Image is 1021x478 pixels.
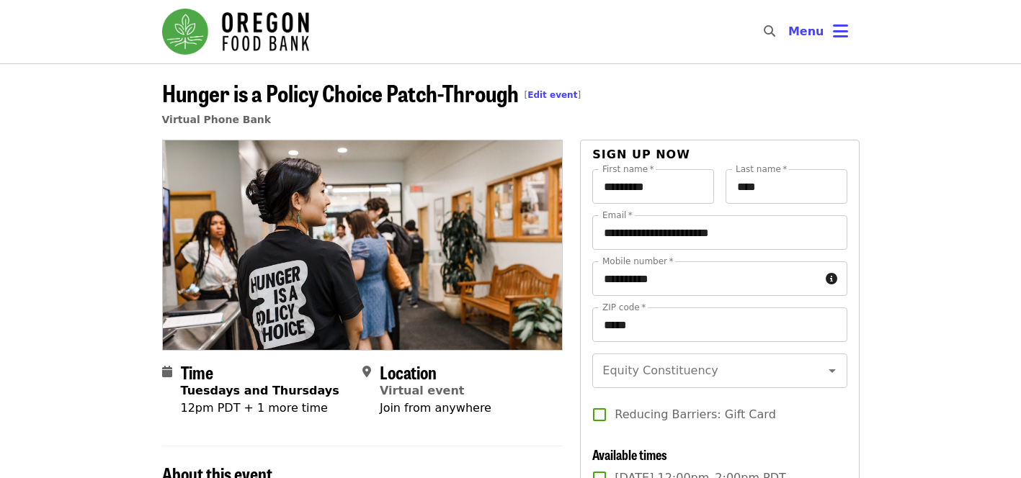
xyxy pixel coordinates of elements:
[602,165,654,173] label: First name
[380,384,465,397] a: Virtual event
[592,169,714,204] input: First name
[777,14,860,49] button: Toggle account menu
[162,76,581,109] span: Hunger is a Policy Choice Patch-Through
[726,169,847,204] input: Last name
[162,365,172,379] i: calendar icon
[380,401,491,415] span: Join from anywhere
[525,90,581,100] span: [ ]
[162,9,309,55] img: Oregon Food Bank - Home
[362,365,371,379] i: map-marker-alt icon
[181,400,339,417] div: 12pm PDT + 1 more time
[784,14,795,49] input: Search
[826,272,837,286] i: circle-info icon
[833,21,848,42] i: bars icon
[181,359,213,384] span: Time
[736,165,787,173] label: Last name
[527,90,577,100] a: Edit event
[764,24,775,38] i: search icon
[788,24,824,38] span: Menu
[592,148,690,161] span: Sign up now
[615,406,775,423] span: Reducing Barriers: Gift Card
[380,359,437,384] span: Location
[602,211,633,220] label: Email
[602,257,673,266] label: Mobile number
[592,215,847,250] input: Email
[592,261,819,296] input: Mobile number
[181,384,339,397] strong: Tuesdays and Thursdays
[592,307,847,342] input: ZIP code
[822,361,842,381] button: Open
[592,445,667,464] span: Available times
[162,114,272,125] a: Virtual Phone Bank
[163,140,563,349] img: Hunger is a Policy Choice Patch-Through organized by Oregon Food Bank
[602,303,646,312] label: ZIP code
